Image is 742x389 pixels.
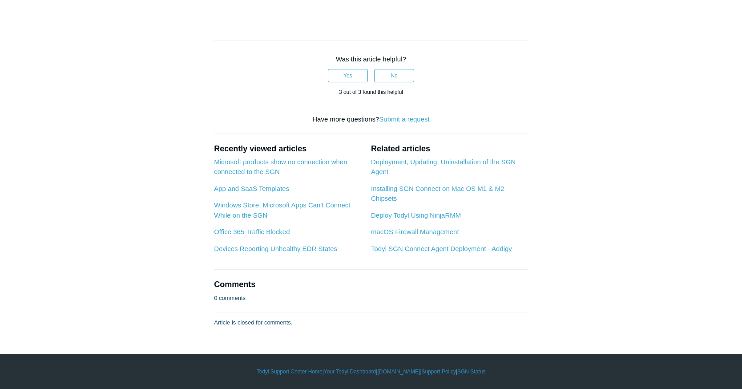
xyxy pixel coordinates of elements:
[371,158,516,176] a: Deployment, Updating, Uninstallation of the SGN Agent
[257,368,323,376] a: Todyl Support Center Home
[214,228,290,235] a: Office 365 Traffic Blocked
[339,89,403,95] span: 3 out of 3 found this helpful
[324,368,376,376] a: Your Todyl Dashboard
[214,201,350,219] a: Windows Store, Microsoft Apps Can't Connect While on the SGN
[371,245,512,252] a: Todyl SGN Connect Agent Deployment - Addigy
[371,185,504,203] a: Installing SGN Connect on Mac OS M1 & M2 Chipsets
[214,185,289,192] a: App and SaaS Templates
[214,245,337,252] a: Devices Reporting Unhealthy EDR States
[214,279,528,291] h2: Comments
[457,368,485,376] a: SGN Status
[371,211,461,219] a: Deploy Todyl Using NinjaRMM
[336,55,406,63] span: Was this article helpful?
[377,368,420,376] a: [DOMAIN_NAME]
[113,368,629,376] div: | | | |
[214,114,528,125] div: Have more questions?
[374,69,414,82] button: This article was not helpful
[328,69,368,82] button: This article was helpful
[214,143,362,155] h2: Recently viewed articles
[214,294,246,303] p: 0 comments
[214,318,292,327] p: Article is closed for comments.
[371,228,459,235] a: macOS Firewall Management
[214,158,347,176] a: Microsoft products show no connection when connected to the SGN
[371,143,528,155] h2: Related articles
[379,115,429,123] a: Submit a request
[422,368,456,376] a: Support Policy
